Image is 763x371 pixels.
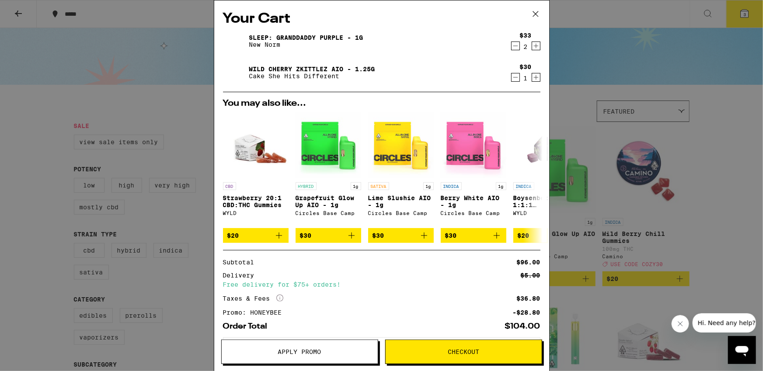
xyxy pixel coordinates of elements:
span: $20 [518,232,530,239]
a: Open page for Boysenberry 1:1:1 THC:CBD:CBN Gummies from WYLD [513,112,579,228]
button: Checkout [385,340,542,364]
h2: You may also like... [223,99,540,108]
button: Add to bag [441,228,506,243]
button: Apply Promo [221,340,378,364]
div: Order Total [223,322,274,330]
p: Lime Slushie AIO - 1g [368,194,434,208]
iframe: Close message [672,315,689,333]
div: $104.00 [505,322,540,330]
a: Sleep: Granddaddy Purple - 1g [249,34,363,41]
button: Add to bag [368,228,434,243]
p: New Norm [249,41,363,48]
p: INDICA [441,182,462,190]
span: $30 [300,232,312,239]
div: WYLD [513,210,579,216]
button: Increment [532,42,540,50]
div: $96.00 [517,259,540,265]
p: 1g [496,182,506,190]
p: INDICA [513,182,534,190]
a: Open page for Grapefruit Glow Up AIO - 1g from Circles Base Camp [296,112,361,228]
span: $20 [227,232,239,239]
button: Decrement [511,42,520,50]
span: Checkout [448,349,479,355]
button: Increment [532,73,540,82]
p: Grapefruit Glow Up AIO - 1g [296,194,361,208]
span: Apply Promo [278,349,321,355]
span: $30 [445,232,457,239]
p: SATIVA [368,182,389,190]
img: Circles Base Camp - Berry White AIO - 1g [441,112,506,178]
p: Boysenberry 1:1:1 THC:CBD:CBN Gummies [513,194,579,208]
a: Open page for Berry White AIO - 1g from Circles Base Camp [441,112,506,228]
p: Cake She Hits Different [249,73,375,80]
h2: Your Cart [223,9,540,29]
p: 1g [423,182,434,190]
p: Berry White AIO - 1g [441,194,506,208]
div: Circles Base Camp [296,210,361,216]
button: Add to bag [223,228,289,243]
div: Subtotal [223,259,261,265]
button: Add to bag [513,228,579,243]
iframe: Button to launch messaging window [728,336,756,364]
div: $33 [520,32,532,39]
img: Sleep: Granddaddy Purple - 1g [223,29,247,53]
div: 2 [520,43,532,50]
div: WYLD [223,210,289,216]
a: Wild Cherry Zkittlez AIO - 1.25g [249,66,375,73]
div: Circles Base Camp [368,210,434,216]
div: Promo: HONEYBEE [223,309,288,316]
img: WYLD - Strawberry 20:1 CBD:THC Gummies [223,112,289,178]
button: Add to bag [296,228,361,243]
a: Open page for Lime Slushie AIO - 1g from Circles Base Camp [368,112,434,228]
p: 1g [351,182,361,190]
img: Circles Base Camp - Lime Slushie AIO - 1g [368,112,434,178]
button: Decrement [511,73,520,82]
div: $36.80 [517,295,540,302]
div: 1 [520,75,532,82]
div: Delivery [223,272,261,278]
p: Strawberry 20:1 CBD:THC Gummies [223,194,289,208]
img: WYLD - Boysenberry 1:1:1 THC:CBD:CBN Gummies [523,112,569,178]
div: Circles Base Camp [441,210,506,216]
div: Free delivery for $75+ orders! [223,281,540,288]
iframe: Message from company [693,313,756,333]
img: Circles Base Camp - Grapefruit Glow Up AIO - 1g [296,112,361,178]
p: HYBRID [296,182,317,190]
div: -$28.80 [513,309,540,316]
img: Wild Cherry Zkittlez AIO - 1.25g [223,60,247,85]
a: Open page for Strawberry 20:1 CBD:THC Gummies from WYLD [223,112,289,228]
div: $5.00 [521,272,540,278]
div: $30 [520,63,532,70]
div: Taxes & Fees [223,295,283,302]
span: $30 [373,232,384,239]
